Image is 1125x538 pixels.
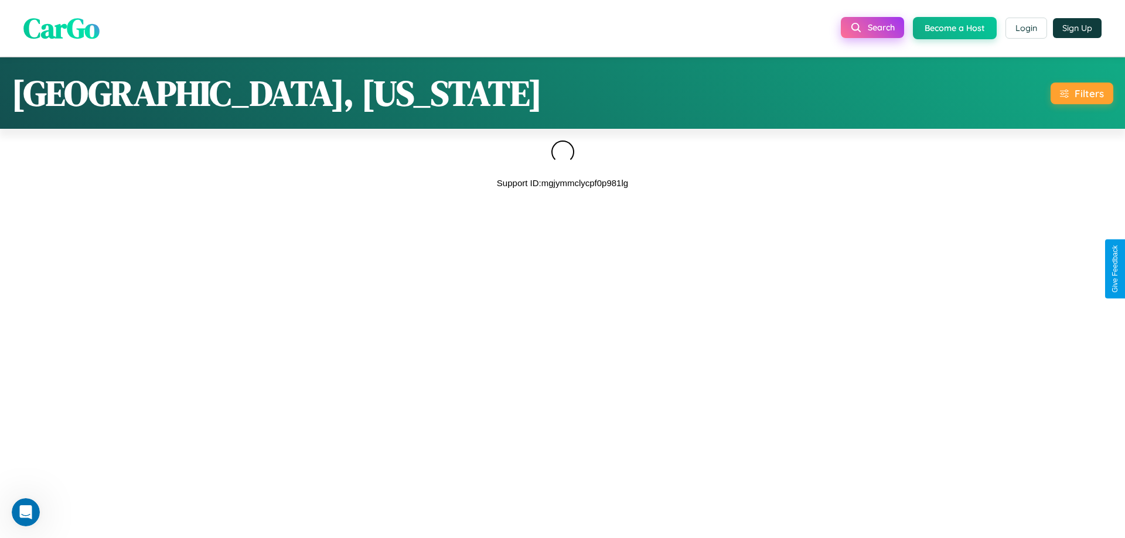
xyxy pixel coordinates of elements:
[841,17,904,38] button: Search
[497,175,628,191] p: Support ID: mgjymmclycpf0p981lg
[1053,18,1102,38] button: Sign Up
[1005,18,1047,39] button: Login
[913,17,997,39] button: Become a Host
[1111,245,1119,293] div: Give Feedback
[1051,83,1113,104] button: Filters
[12,498,40,526] iframe: Intercom live chat
[12,69,542,117] h1: [GEOGRAPHIC_DATA], [US_STATE]
[868,22,895,33] span: Search
[1075,87,1104,100] div: Filters
[23,9,100,47] span: CarGo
